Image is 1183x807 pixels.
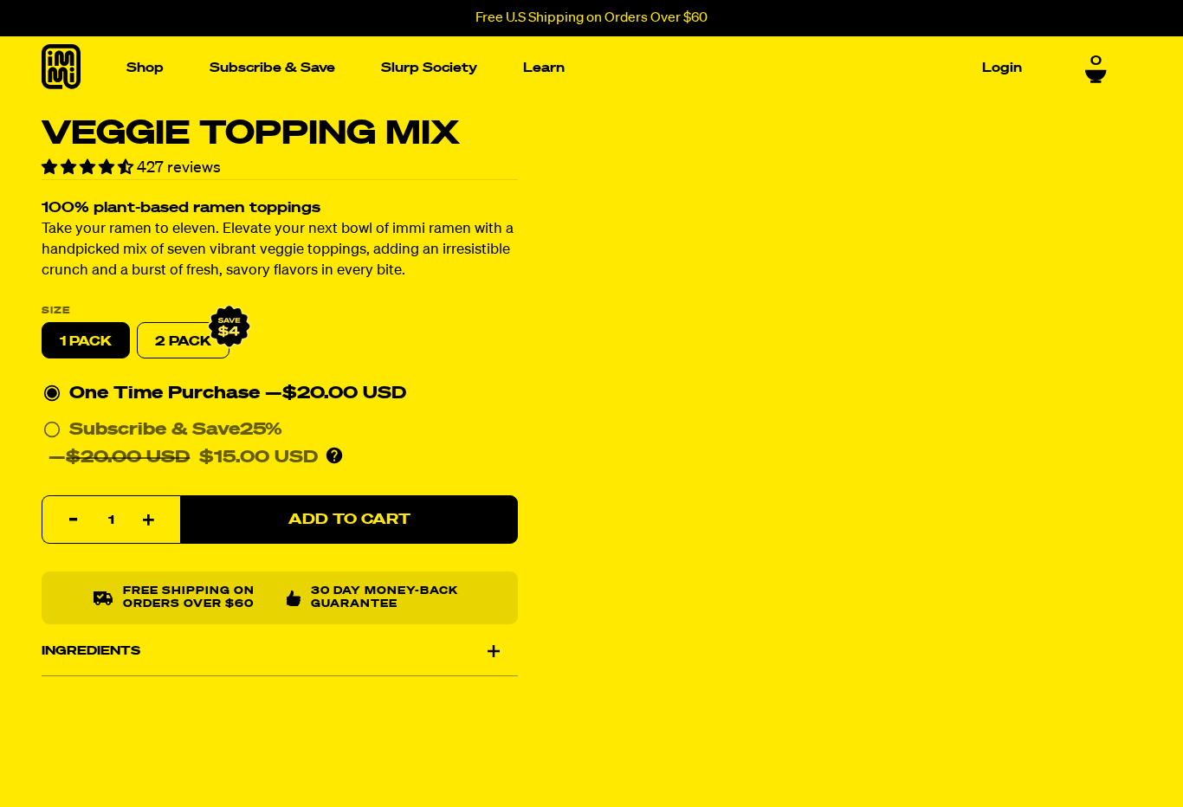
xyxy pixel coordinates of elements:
p: Free U.S Shipping on Orders Over $60 [475,10,708,26]
h2: 100% plant-based ramen toppings [42,202,518,216]
label: 1 PACK [42,323,130,359]
div: Subscribe & Save [69,416,282,444]
span: $15.00 USD [199,449,318,467]
div: Ingredients [42,627,518,675]
a: Login [975,55,1029,81]
span: 25% [240,422,282,439]
label: Size [42,307,518,316]
nav: Main navigation [120,36,1029,100]
div: One Time Purchase [43,380,516,408]
div: — [265,380,406,408]
a: 0 [1085,53,1107,82]
label: 2 PACK [137,323,229,359]
p: Free shipping on orders over $60 [123,586,273,611]
input: quantity [53,497,170,546]
span: $20.00 USD [282,385,406,403]
a: Slurp Society [374,55,484,81]
a: Shop [120,55,171,81]
span: 4.36 stars [42,160,137,176]
span: 0 [1090,53,1102,68]
span: Add to Cart [288,513,410,527]
h1: Veggie Topping Mix [42,118,518,151]
div: — [48,444,318,472]
p: 30 Day Money-Back Guarantee [311,586,466,611]
a: Subscribe & Save [203,55,342,81]
span: 427 reviews [137,160,221,176]
button: Add to Cart [180,496,518,545]
p: Take your ramen to eleven. Elevate your next bowl of immi ramen with a handpicked mix of seven vi... [42,220,518,282]
a: Learn [516,55,572,81]
del: $20.00 USD [66,449,190,467]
